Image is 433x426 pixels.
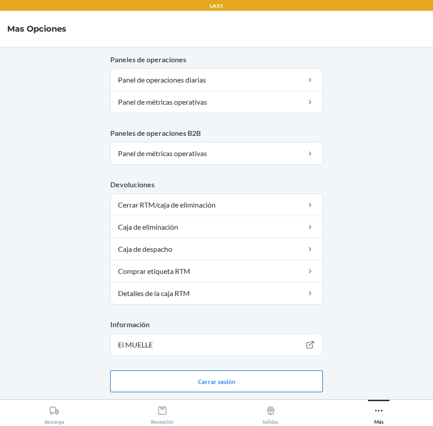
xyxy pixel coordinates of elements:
[151,402,174,425] div: Recepción
[110,128,323,139] p: Paneles de operaciones B2B
[111,194,322,216] a: Cerrar RTM/caja de eliminación
[210,2,223,10] p: LAX1
[111,143,322,164] a: Panel de métricas operativas
[111,91,322,113] a: Panel de métricas operativas
[111,238,322,260] a: Caja de despacho
[263,402,278,425] div: Salidas
[110,370,323,392] button: Cerrar sesión
[111,282,322,304] a: Detalles de la caja RTM
[111,260,322,282] a: Comprar etiqueta RTM
[7,23,66,35] h4: Mas opciones
[44,402,64,425] div: descarga
[110,179,323,190] p: Devoluciones
[374,402,384,425] div: Más
[111,69,322,91] a: Panel de operaciones diarias
[216,400,325,425] button: Salidas
[108,400,217,425] button: Recepción
[111,334,322,356] a: El MUELLE
[110,319,323,330] p: Información
[111,216,322,238] a: Caja de eliminación
[110,54,323,65] p: Paneles de operaciones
